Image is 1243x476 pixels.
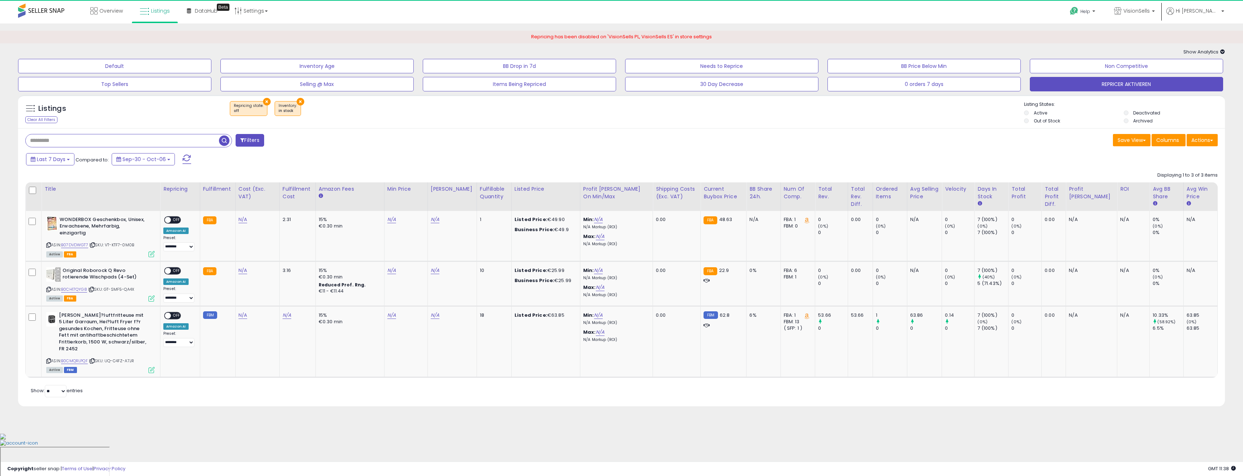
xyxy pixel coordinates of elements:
[749,216,775,223] div: N/A
[818,229,847,236] div: 0
[1034,118,1060,124] label: Out of Stock
[319,185,381,193] div: Amazon Fees
[945,216,974,223] div: 0
[122,156,166,163] span: Sep-30 - Oct-06
[977,267,1008,274] div: 7 (100%)
[977,312,1008,319] div: 7 (100%)
[319,274,379,280] div: €0.30 min
[818,325,847,332] div: 0
[515,216,575,223] div: €49.90
[234,108,263,113] div: off
[279,108,297,113] div: in stock
[1187,200,1191,207] small: Avg Win Price.
[784,223,810,229] div: FBM: 0
[583,293,647,298] p: N/A Markup (ROI)
[60,216,147,238] b: WONDERBOX Geschenkbox, Unisex, Erwachsene, Mehrfarbig, einzigartig
[480,216,506,223] div: 1
[203,216,216,224] small: FBA
[704,311,718,319] small: FBM
[704,185,743,200] div: Current Buybox Price
[283,312,291,319] a: N/A
[319,267,379,274] div: 15%
[1011,223,1022,229] small: (0%)
[99,7,123,14] span: Overview
[1153,312,1183,319] div: 10.33%
[515,185,577,193] div: Listed Price
[515,226,554,233] b: Business Price:
[46,312,57,326] img: 31JQgtSPGoL._SL40_.jpg
[1011,312,1041,319] div: 0
[784,216,810,223] div: FBA: 1
[1152,134,1186,146] button: Columns
[1153,216,1183,223] div: 0%
[283,267,310,274] div: 3.16
[515,312,547,319] b: Listed Price:
[163,278,189,285] div: Amazon AI
[163,185,197,193] div: Repricing
[784,325,810,332] div: ( SFP: 1 )
[583,312,594,319] b: Min:
[163,323,189,330] div: Amazon AI
[945,229,974,236] div: 0
[1187,319,1197,325] small: (0%)
[515,277,575,284] div: €25.99
[515,216,547,223] b: Listed Price:
[238,216,247,223] a: N/A
[594,267,603,274] a: N/A
[46,312,155,372] div: ASIN:
[596,233,605,240] a: N/A
[876,325,907,332] div: 0
[1187,312,1217,319] div: 63.85
[59,312,147,354] b: [PERSON_NAME]?luftfritteuse mit 5 Liter Garraum, Hei?luft Fryer f?r gesundes Kochen, Fritteuse oh...
[1030,59,1223,73] button: Non Competitive
[977,223,988,229] small: (0%)
[319,216,379,223] div: 15%
[387,312,396,319] a: N/A
[784,274,810,280] div: FBM: 1
[719,216,732,223] span: 48.63
[263,98,271,105] button: ×
[910,185,939,200] div: Avg Selling Price
[583,320,647,325] p: N/A Markup (ROI)
[480,267,506,274] div: 10
[818,312,847,319] div: 53.66
[387,216,396,223] a: N/A
[656,267,695,274] div: 0.00
[1069,216,1111,223] div: N/A
[594,216,603,223] a: N/A
[583,185,650,200] div: Profit [PERSON_NAME] on Min/Max
[1069,312,1111,319] div: N/A
[719,267,729,274] span: 22.9
[583,233,596,240] b: Max:
[1045,185,1063,208] div: Total Profit Diff.
[319,282,366,288] b: Reduced Prof. Rng.
[319,193,323,199] small: Amazon Fees.
[1176,7,1219,14] span: Hi [PERSON_NAME]
[1011,185,1038,200] div: Total Profit
[46,267,61,282] img: 5139btIlrQL._SL40_.jpg
[46,216,155,256] div: ASIN:
[982,274,995,280] small: (40%)
[531,33,712,40] span: Repricing has been disabled on 'VisionSells PL, VisionSells ES' in store settings
[818,274,828,280] small: (0%)
[1157,319,1175,325] small: (58.92%)
[151,7,170,14] span: Listings
[431,267,439,274] a: N/A
[1133,118,1153,124] label: Archived
[1069,267,1111,274] div: N/A
[46,295,63,302] span: All listings currently available for purchase on Amazon
[1153,229,1183,236] div: 0%
[596,284,605,291] a: N/A
[220,59,414,73] button: Inventory Age
[480,185,508,200] div: Fulfillable Quantity
[203,311,217,319] small: FBM
[625,77,818,91] button: 30 Day Decrease
[876,223,886,229] small: (0%)
[46,367,63,373] span: All listings currently available for purchase on Amazon
[1011,216,1041,223] div: 0
[1030,77,1223,91] button: REPRICER AKTIVIEREN
[1045,312,1060,319] div: 0.00
[1153,325,1183,332] div: 6.5%
[720,312,730,319] span: 62.8
[163,235,194,252] div: Preset:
